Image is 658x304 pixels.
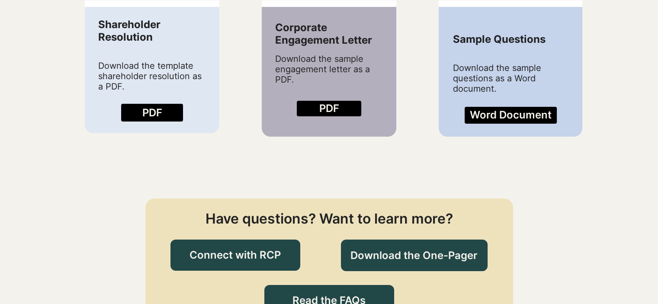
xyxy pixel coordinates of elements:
[297,101,361,116] a: PDF
[453,63,568,94] p: Download the sample questions as a Word document.
[121,104,183,122] a: PDF
[189,248,281,262] span: Connect with RCP
[470,108,552,122] span: Word Document
[465,107,557,124] a: Word Document
[275,54,383,85] p: Download the sample engagement letter as a PDF.
[350,248,478,263] span: Download the One-Pager
[341,240,488,271] a: Download the One-Pager
[98,61,206,92] p: Download the template shareholder resolution as a PDF.
[205,210,453,227] span: Have questions? Want to learn more?
[453,33,568,45] h2: Sample Questions
[275,21,383,46] h2: Corporate Engagement Letter
[142,106,162,120] span: PDF
[98,18,206,43] h2: Shareholder Resolution
[319,101,339,116] span: PDF
[170,240,300,271] a: Connect with RCP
